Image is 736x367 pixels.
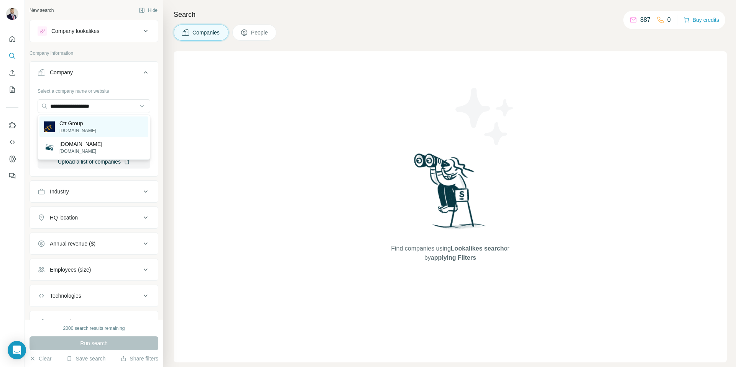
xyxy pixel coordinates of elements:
p: 0 [667,15,671,25]
button: Search [6,49,18,63]
button: Keywords [30,313,158,331]
button: Company [30,63,158,85]
img: Surfe Illustration - Woman searching with binoculars [411,151,490,237]
button: HQ location [30,208,158,227]
span: Lookalikes search [451,245,504,252]
h4: Search [174,9,727,20]
button: Company lookalikes [30,22,158,40]
div: New search [30,7,54,14]
p: [DOMAIN_NAME] [59,148,102,155]
button: Buy credits [683,15,719,25]
div: Company [50,69,73,76]
p: Ctr Group [59,120,96,127]
button: Annual revenue ($) [30,234,158,253]
button: Save search [66,355,105,362]
button: Feedback [6,169,18,183]
div: Select a company name or website [38,85,150,95]
button: Upload a list of companies [38,155,150,169]
button: Hide [133,5,163,16]
div: Employees (size) [50,266,91,274]
button: Quick start [6,32,18,46]
p: [DOMAIN_NAME] [59,127,96,134]
button: Employees (size) [30,261,158,279]
p: Company information [30,50,158,57]
button: Use Surfe on LinkedIn [6,118,18,132]
p: 887 [640,15,651,25]
span: People [251,29,269,36]
span: Find companies using or by [389,244,511,262]
div: HQ location [50,214,78,221]
button: My lists [6,83,18,97]
div: Annual revenue ($) [50,240,95,247]
img: Avatar [6,8,18,20]
button: Use Surfe API [6,135,18,149]
button: Clear [30,355,51,362]
div: Keywords [50,318,73,326]
div: Open Intercom Messenger [8,341,26,359]
div: Technologies [50,292,81,300]
p: [DOMAIN_NAME] [59,140,102,148]
img: Ctr Group [44,121,55,132]
div: Industry [50,188,69,195]
img: Surfe Illustration - Stars [450,82,519,151]
div: 2000 search results remaining [63,325,125,332]
button: Industry [30,182,158,201]
span: applying Filters [431,254,476,261]
span: Companies [192,29,220,36]
div: Company lookalikes [51,27,99,35]
button: Dashboard [6,152,18,166]
button: Share filters [120,355,158,362]
button: Technologies [30,287,158,305]
button: Enrich CSV [6,66,18,80]
img: ctrc.com.cn [44,142,55,153]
